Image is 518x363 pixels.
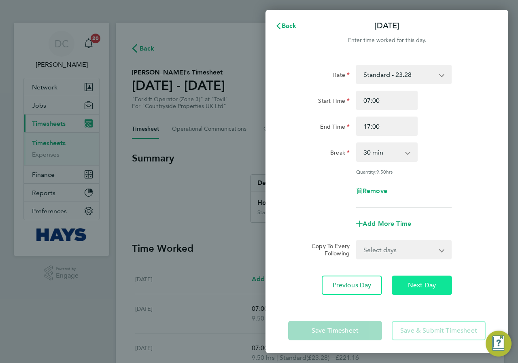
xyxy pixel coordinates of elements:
[356,168,452,175] div: Quantity: hrs
[486,331,512,357] button: Engage Resource Center
[356,188,387,194] button: Remove
[330,149,350,159] label: Break
[267,18,305,34] button: Back
[320,123,350,133] label: End Time
[374,20,399,32] p: [DATE]
[305,242,350,257] label: Copy To Every Following
[408,281,436,289] span: Next Day
[392,276,452,295] button: Next Day
[265,36,508,45] div: Enter time worked for this day.
[376,168,386,175] span: 9.50
[356,221,411,227] button: Add More Time
[333,281,372,289] span: Previous Day
[363,220,411,227] span: Add More Time
[333,71,350,81] label: Rate
[356,91,418,110] input: E.g. 08:00
[363,187,387,195] span: Remove
[322,276,382,295] button: Previous Day
[356,117,418,136] input: E.g. 18:00
[282,22,297,30] span: Back
[318,97,350,107] label: Start Time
